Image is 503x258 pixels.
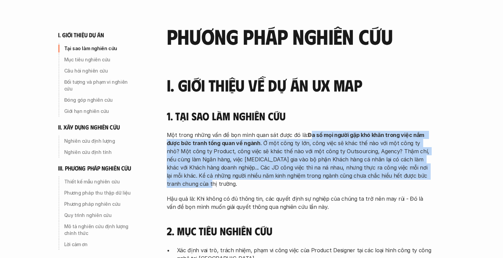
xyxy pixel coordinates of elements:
[58,65,140,76] a: Câu hỏi nghiên cứu
[58,164,131,172] h6: iii. phương pháp nghiên cứu
[58,210,140,221] a: Quy trình nghiên cứu
[64,241,137,248] p: Lời cảm ơn
[58,31,104,39] h6: i. giới thiệu dự án
[58,43,140,54] a: Tại sao làm nghiên cứu
[58,77,140,94] a: Đối tượng và phạm vi nghiên cứu
[167,110,432,122] h4: 1. Tại sao làm nghiên cứu
[64,190,137,196] p: Phương pháp thu thập dữ liệu
[64,212,137,219] p: Quy trình nghiên cứu
[64,79,137,92] p: Đối tượng và phạm vi nghiên cứu
[58,147,140,158] a: Nghiên cứu định tính
[58,95,140,105] a: Đóng góp nghiên cứu
[64,178,137,185] p: Thiết kế mẫu nghiên cứu
[58,221,140,239] a: Mô tả nghiên cứu định lượng chính thức
[167,24,432,47] h2: phương pháp nghiên cứu
[167,76,432,94] h3: I. Giới thiệu về dự án UX Map
[58,187,140,198] a: Phương pháp thu thập dữ liệu
[64,97,137,103] p: Đóng góp nghiên cứu
[167,224,432,237] h4: 2. Mục tiêu nghiên cứu
[58,199,140,210] a: Phương pháp nghiên cứu
[64,45,137,52] p: Tại sao làm nghiên cứu
[64,201,137,207] p: Phương pháp nghiên cứu
[58,123,120,131] h6: ii. xây dựng nghiên cứu
[64,138,137,144] p: Nghiên cứu định lượng
[58,136,140,146] a: Nghiên cứu định lượng
[64,223,137,237] p: Mô tả nghiên cứu định lượng chính thức
[64,67,137,74] p: Câu hỏi nghiên cứu
[167,195,432,211] p: Hậu quả là: Khi không có đủ thông tin, các quyết định sự nghiệp của chúng ta trở nên may rủi - Đó...
[58,239,140,250] a: Lời cảm ơn
[58,54,140,65] a: Mục tiêu nghiên cứu
[64,56,137,63] p: Mục tiêu nghiên cứu
[58,106,140,117] a: Giới hạn nghiên cứu
[64,108,137,115] p: Giới hạn nghiên cứu
[167,131,432,188] p: Một trong những vấn đề bọn mình quan sát được đó là: . Ở một công ty lớn, công việc sẽ khác thế n...
[64,149,137,156] p: Nghiên cứu định tính
[58,176,140,187] a: Thiết kế mẫu nghiên cứu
